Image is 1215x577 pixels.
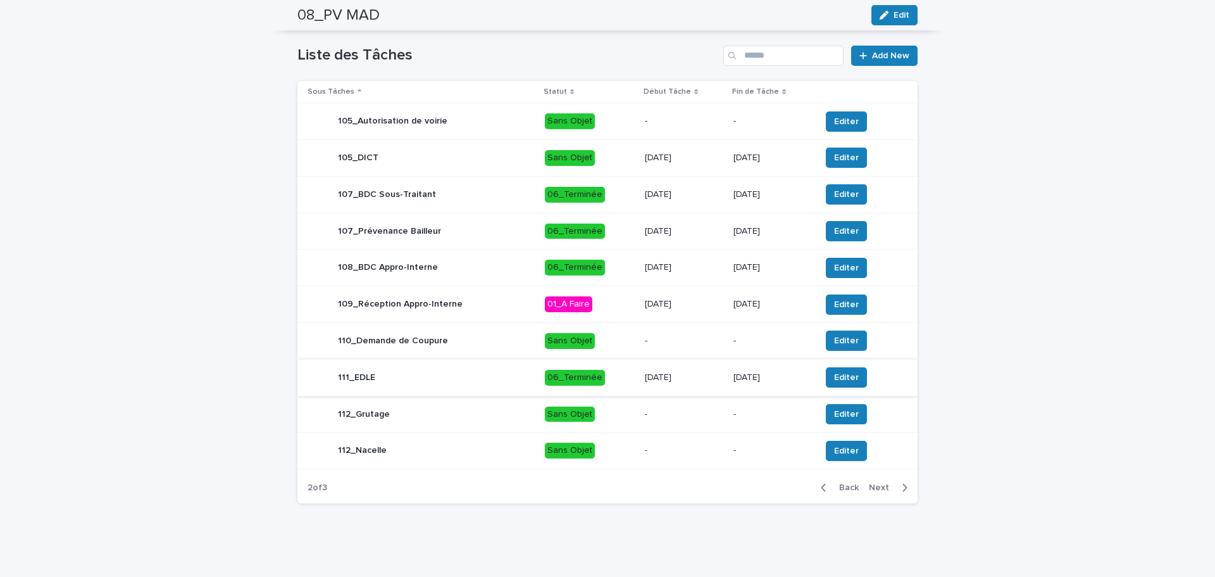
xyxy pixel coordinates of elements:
h2: 08_PV MAD [297,6,380,25]
div: 06_Terminée [545,187,605,203]
div: 06_Terminée [545,370,605,386]
p: Fin de Tâche [732,85,779,99]
p: - [733,409,811,420]
tr: 112_GrutageSans Objet--Editer [297,396,918,433]
div: Sans Objet [545,443,595,459]
button: Editer [826,221,867,241]
tr: 107_Prévenance Bailleur06_Terminée[DATE][DATE]Editer [297,213,918,250]
p: 2 of 3 [297,472,337,504]
p: [DATE] [645,226,723,237]
span: Add New [872,51,909,60]
span: Editer [834,151,859,164]
span: Next [869,483,897,492]
div: 06_Terminée [545,260,605,276]
tr: 105_Autorisation de voirieSans Objet--Editer [297,103,918,140]
div: Sans Objet [545,333,595,349]
tr: 107_BDC Sous-Traitant06_Terminée[DATE][DATE]Editer [297,176,918,213]
p: 108_BDC Appro-Interne [338,262,438,273]
span: Back [832,483,859,492]
p: [DATE] [733,262,811,273]
input: Search [723,46,844,66]
p: [DATE] [645,262,723,273]
p: 105_DICT [338,153,378,163]
p: [DATE] [733,372,811,383]
p: 110_Demande de Coupure [338,336,448,346]
tr: 105_DICTSans Objet[DATE][DATE]Editer [297,140,918,177]
span: Editer [834,298,859,311]
button: Editer [826,111,867,132]
button: Next [864,482,918,493]
button: Editer [826,367,867,388]
div: Sans Objet [545,113,595,129]
tr: 110_Demande de CoupureSans Objet--Editer [297,322,918,359]
p: 107_BDC Sous-Traitant [338,189,436,200]
p: - [645,336,723,346]
p: - [733,445,811,456]
button: Editer [826,331,867,351]
span: Editer [834,115,859,128]
p: [DATE] [733,189,811,200]
p: [DATE] [645,299,723,310]
p: Sous Tâches [308,85,354,99]
div: 01_A Faire [545,296,592,312]
p: [DATE] [645,153,723,163]
button: Edit [871,5,918,25]
span: Editer [834,225,859,238]
p: - [733,336,811,346]
p: 112_Grutage [338,409,390,420]
p: 109_Réception Appro-Interne [338,299,463,310]
p: [DATE] [645,372,723,383]
button: Back [811,482,864,493]
p: - [645,409,723,420]
span: Edit [894,11,909,20]
button: Editer [826,404,867,424]
p: - [645,116,723,127]
p: - [645,445,723,456]
p: 105_Autorisation de voirie [338,116,447,127]
button: Editer [826,184,867,205]
span: Editer [834,371,859,384]
span: Editer [834,188,859,201]
span: Editer [834,445,859,457]
div: Sans Objet [545,150,595,166]
tr: 112_NacelleSans Objet--Editer [297,433,918,469]
div: Sans Objet [545,407,595,422]
p: 112_Nacelle [338,445,387,456]
button: Editer [826,258,867,278]
div: 06_Terminée [545,224,605,239]
span: Editer [834,334,859,347]
tr: 111_EDLE06_Terminée[DATE][DATE]Editer [297,359,918,396]
h1: Liste des Tâches [297,46,718,65]
p: [DATE] [733,299,811,310]
button: Editer [826,148,867,168]
p: [DATE] [733,226,811,237]
a: Add New [851,46,918,66]
p: 107_Prévenance Bailleur [338,226,441,237]
p: [DATE] [645,189,723,200]
tr: 108_BDC Appro-Interne06_Terminée[DATE][DATE]Editer [297,250,918,286]
p: Début Tâche [644,85,691,99]
p: 111_EDLE [338,372,375,383]
p: - [733,116,811,127]
tr: 109_Réception Appro-Interne01_A Faire[DATE][DATE]Editer [297,286,918,323]
span: Editer [834,262,859,274]
p: Statut [544,85,567,99]
p: [DATE] [733,153,811,163]
button: Editer [826,295,867,315]
button: Editer [826,441,867,461]
span: Editer [834,408,859,421]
